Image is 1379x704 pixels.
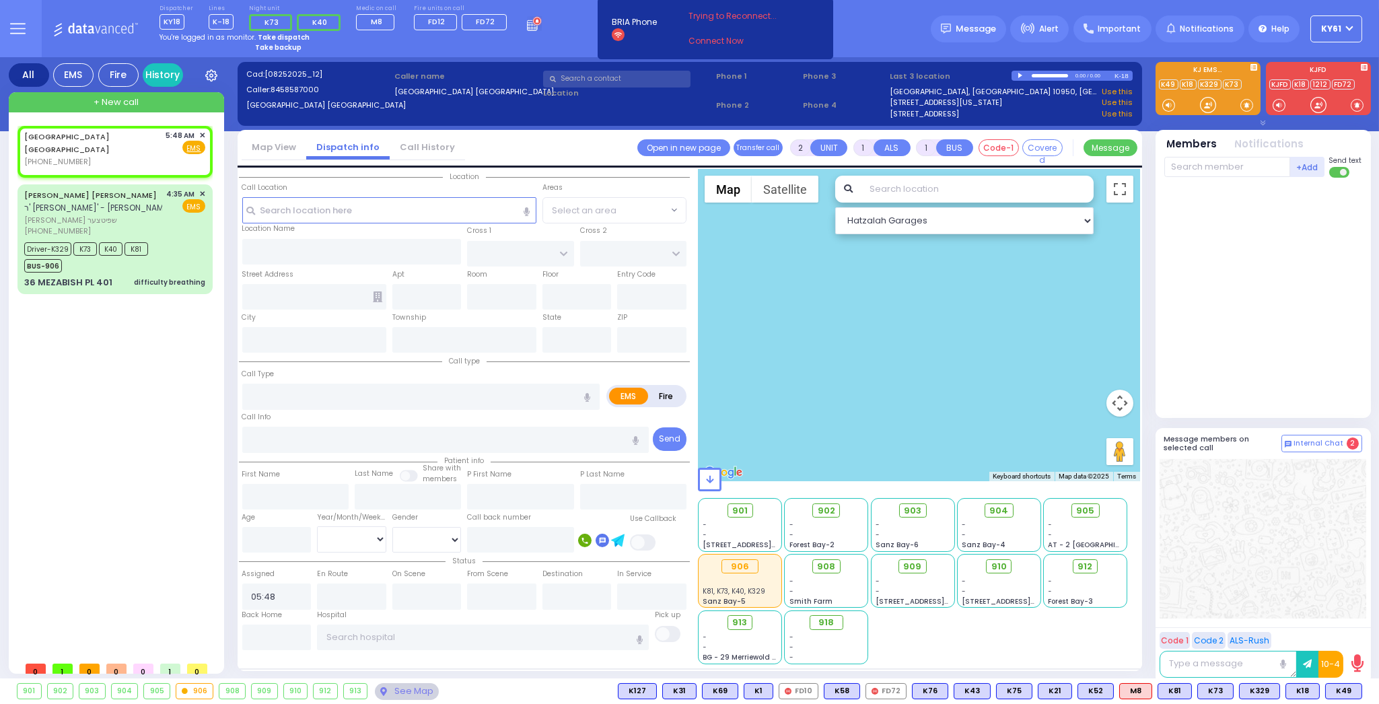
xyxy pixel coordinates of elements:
[1192,632,1226,649] button: Code 2
[703,632,707,642] span: -
[242,269,294,280] label: Street Address
[803,71,885,82] span: Phone 3
[1106,438,1133,465] button: Drag Pegman onto the map to open Street View
[53,63,94,87] div: EMS
[1102,97,1133,108] a: Use this
[874,139,911,156] button: ALS
[209,5,234,13] label: Lines
[1102,108,1133,120] a: Use this
[703,530,707,540] span: -
[24,215,162,226] span: [PERSON_NAME] שפיטצער
[356,5,398,13] label: Medic on call
[1106,390,1133,417] button: Map camera controls
[317,625,649,650] input: Search hospital
[705,176,752,203] button: Show street map
[752,176,818,203] button: Show satellite imagery
[264,69,322,79] span: [08252025_12]
[199,130,205,141] span: ✕
[392,569,425,579] label: On Scene
[744,683,773,699] div: K1
[912,683,948,699] div: BLS
[1294,439,1344,448] span: Internal Chat
[1281,435,1362,452] button: Internal Chat 2
[1325,683,1362,699] div: BLS
[242,182,288,193] label: Call Location
[618,683,657,699] div: K127
[1180,23,1234,35] span: Notifications
[24,156,91,167] span: [PHONE_NUMBER]
[779,683,818,699] div: FD10
[824,683,860,699] div: BLS
[394,86,538,98] label: [GEOGRAPHIC_DATA] [GEOGRAPHIC_DATA]
[962,540,1005,550] span: Sanz Bay-4
[744,683,773,699] div: BLS
[818,504,835,518] span: 902
[255,42,302,52] strong: Take backup
[876,586,880,596] span: -
[1167,137,1217,152] button: Members
[24,190,157,201] a: [PERSON_NAME] [PERSON_NAME]
[182,199,205,213] span: EMS
[789,596,833,606] span: Smith Farm
[24,131,110,155] a: [GEOGRAPHIC_DATA] [GEOGRAPHIC_DATA]
[789,586,793,596] span: -
[956,22,996,36] span: Message
[143,63,183,87] a: History
[1076,504,1094,518] span: 905
[962,576,966,586] span: -
[24,242,71,256] span: Driver-K329
[861,176,1094,203] input: Search location
[876,540,919,550] span: Sanz Bay-6
[789,520,793,530] span: -
[446,556,483,566] span: Status
[249,5,345,13] label: Night unit
[789,530,793,540] span: -
[1049,586,1053,596] span: -
[989,504,1008,518] span: 904
[24,225,91,236] span: [PHONE_NUMBER]
[242,141,306,153] a: Map View
[1266,67,1371,76] label: KJFD
[1290,157,1325,177] button: +Add
[962,596,1089,606] span: [STREET_ADDRESS][PERSON_NAME]
[542,269,559,280] label: Floor
[252,684,277,699] div: 909
[242,512,256,523] label: Age
[904,560,922,573] span: 909
[312,17,327,28] span: K40
[1228,632,1271,649] button: ALS-Rush
[79,664,100,674] span: 0
[392,312,426,323] label: Township
[1158,683,1192,699] div: BLS
[688,10,795,22] span: Trying to Reconnect...
[954,683,991,699] div: BLS
[890,71,1012,82] label: Last 3 location
[580,225,607,236] label: Cross 2
[789,652,863,662] div: -
[98,63,139,87] div: Fire
[1159,79,1178,90] a: K49
[702,683,738,699] div: K69
[476,16,495,27] span: FD72
[543,71,690,87] input: Search a contact
[106,664,127,674] span: 0
[242,223,295,234] label: Location Name
[1115,71,1133,81] div: K-18
[24,276,112,289] div: 36 MEZABISH PL 401
[580,469,625,480] label: P Last Name
[423,474,457,484] span: members
[1119,683,1152,699] div: ALS KJ
[717,100,799,111] span: Phone 2
[655,610,680,621] label: Pick up
[24,259,62,273] span: BUS-906
[1049,596,1094,606] span: Forest Bay-3
[703,520,707,530] span: -
[392,512,418,523] label: Gender
[1160,632,1190,649] button: Code 1
[1049,520,1053,530] span: -
[721,559,758,574] div: 906
[1235,137,1304,152] button: Notifications
[125,242,148,256] span: K81
[688,35,795,47] a: Connect Now
[1090,68,1102,83] div: 0.00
